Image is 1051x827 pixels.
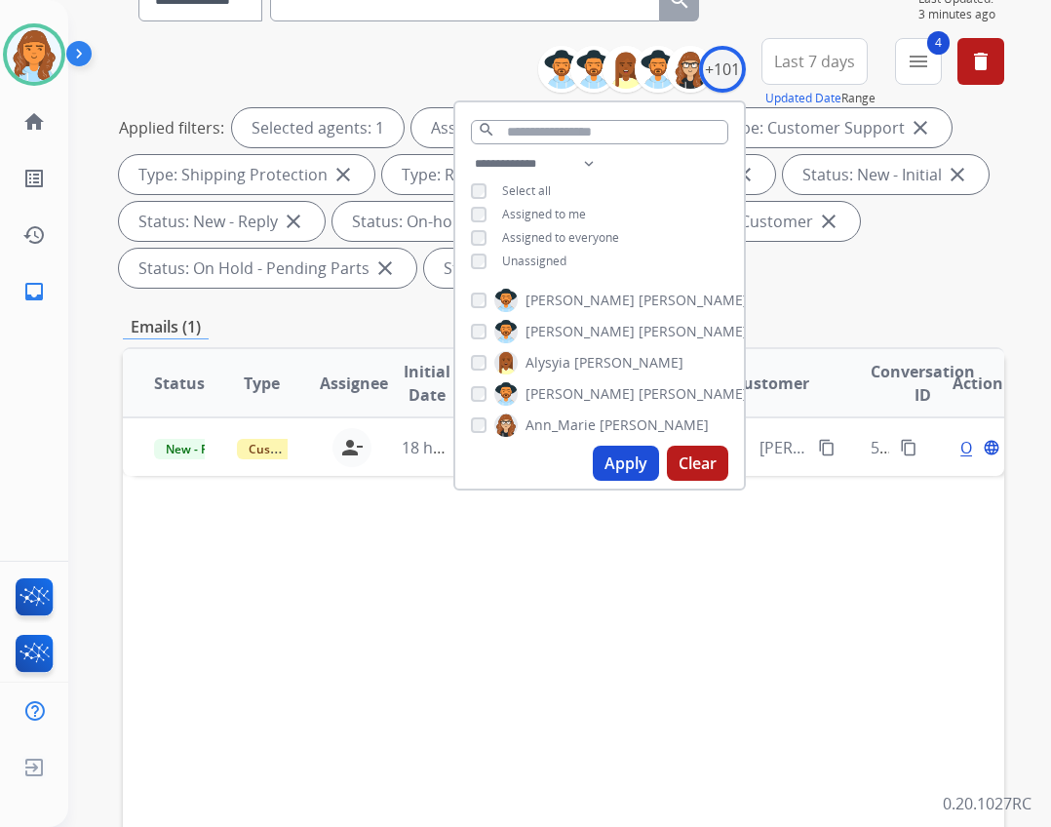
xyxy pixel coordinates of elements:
[7,27,61,82] img: avatar
[332,202,586,241] div: Status: On-hold – Internal
[593,446,659,481] button: Apply
[525,322,635,341] span: [PERSON_NAME]
[478,121,495,138] mat-icon: search
[871,360,975,407] span: Conversation ID
[22,280,46,303] mat-icon: inbox
[900,439,917,456] mat-icon: content_copy
[154,372,205,395] span: Status
[639,291,748,310] span: [PERSON_NAME]
[402,360,452,407] span: Initial Date
[639,384,748,404] span: [PERSON_NAME]
[402,437,498,458] span: 18 hours ago
[983,439,1000,456] mat-icon: language
[331,163,355,186] mat-icon: close
[969,50,993,73] mat-icon: delete
[907,50,930,73] mat-icon: menu
[699,46,746,93] div: +101
[761,38,868,85] button: Last 7 days
[237,439,364,459] span: Customer Support
[502,182,551,199] span: Select all
[119,155,374,194] div: Type: Shipping Protection
[232,108,404,147] div: Selected agents: 1
[154,439,243,459] span: New - Reply
[639,322,748,341] span: [PERSON_NAME]
[783,155,989,194] div: Status: New - Initial
[22,223,46,247] mat-icon: history
[525,353,570,373] span: Alysyia
[525,291,635,310] span: [PERSON_NAME]
[946,163,969,186] mat-icon: close
[119,116,224,139] p: Applied filters:
[943,792,1032,815] p: 0.20.1027RC
[574,353,683,373] span: [PERSON_NAME]
[373,256,397,280] mat-icon: close
[960,436,1000,459] span: Open
[22,110,46,134] mat-icon: home
[733,372,809,395] span: Customer
[918,7,1004,22] span: 3 minutes ago
[119,202,325,241] div: Status: New - Reply
[382,155,576,194] div: Type: Reguard CS
[340,436,364,459] mat-icon: person_remove
[759,436,807,459] span: [PERSON_NAME][EMAIL_ADDRESS][PERSON_NAME][DOMAIN_NAME]
[895,38,942,85] button: 4
[119,249,416,288] div: Status: On Hold - Pending Parts
[774,58,855,65] span: Last 7 days
[921,349,1004,417] th: Action
[22,167,46,190] mat-icon: list_alt
[502,206,586,222] span: Assigned to me
[765,91,841,106] button: Updated Date
[282,210,305,233] mat-icon: close
[320,372,388,395] span: Assignee
[667,446,728,481] button: Clear
[411,108,564,147] div: Assigned to me
[424,249,685,288] div: Status: On Hold - Servicers
[525,384,635,404] span: [PERSON_NAME]
[705,108,952,147] div: Type: Customer Support
[525,415,596,435] span: Ann_Marie
[765,90,876,106] span: Range
[244,372,280,395] span: Type
[502,229,619,246] span: Assigned to everyone
[502,253,566,269] span: Unassigned
[600,415,709,435] span: [PERSON_NAME]
[123,315,209,339] p: Emails (1)
[927,31,950,55] span: 4
[817,210,840,233] mat-icon: close
[909,116,932,139] mat-icon: close
[818,439,836,456] mat-icon: content_copy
